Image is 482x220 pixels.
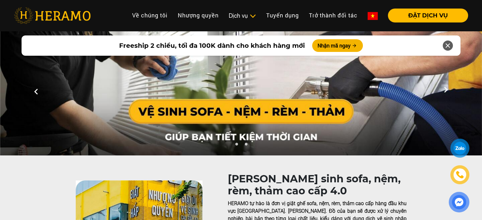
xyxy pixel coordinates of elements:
button: 2 [243,142,249,149]
a: ĐẶT DỊCH VỤ [383,13,468,18]
img: phone-icon [455,170,464,179]
img: heramo-logo.png [14,7,91,24]
button: Nhận mã ngay [312,39,363,52]
button: 1 [233,142,240,149]
span: Freeship 2 chiều, tối đa 100K dành cho khách hàng mới [119,41,305,50]
a: Về chúng tôi [127,9,173,22]
div: Dịch vụ [229,11,256,20]
img: vn-flag.png [368,12,378,20]
button: ĐẶT DỊCH VỤ [388,9,468,22]
img: subToggleIcon [249,13,256,19]
a: Trở thành đối tác [304,9,363,22]
a: Nhượng quyền [173,9,224,22]
a: phone-icon [451,166,468,183]
a: Tuyển dụng [261,9,304,22]
h1: [PERSON_NAME] sinh sofa, nệm, rèm, thảm cao cấp 4.0 [228,173,407,197]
